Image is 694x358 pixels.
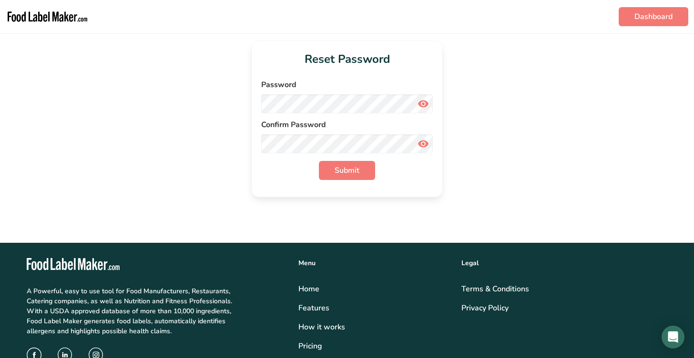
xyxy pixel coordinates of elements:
[261,119,433,130] label: Confirm Password
[461,302,667,314] a: Privacy Policy
[298,340,450,352] a: Pricing
[261,79,433,90] label: Password
[335,165,359,176] span: Submit
[461,283,667,295] a: Terms & Conditions
[298,283,450,295] a: Home
[298,258,450,268] div: Menu
[6,4,89,30] img: Food Label Maker
[319,161,375,180] button: Submit
[619,7,688,26] a: Dashboard
[27,286,235,336] p: A Powerful, easy to use tool for Food Manufacturers, Restaurants, Catering companies, as well as ...
[461,258,667,268] div: Legal
[298,302,450,314] a: Features
[261,50,433,68] h1: Reset Password
[298,321,450,333] div: How it works
[662,326,684,348] div: Open Intercom Messenger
